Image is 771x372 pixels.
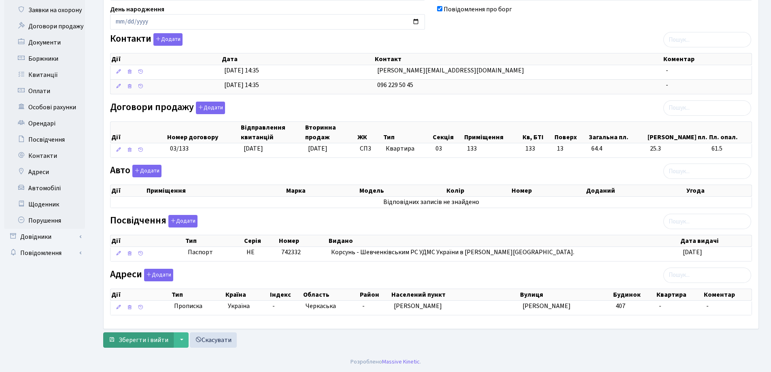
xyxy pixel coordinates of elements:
span: Паспорт [188,248,240,257]
th: Номер [511,185,585,196]
button: Зберегти і вийти [103,332,174,348]
th: [PERSON_NAME] пл. [647,122,708,143]
th: Область [302,289,359,300]
span: Корсунь - Шевченківським РС УДМС України в [PERSON_NAME][GEOGRAPHIC_DATA]. [331,248,574,257]
input: Пошук... [663,214,751,229]
th: Серія [243,235,278,247]
a: Автомобілі [4,180,85,196]
th: Дії [110,235,185,247]
th: ЖК [357,122,382,143]
input: Пошук... [663,100,751,116]
span: 64.4 [591,144,644,153]
span: 096 229 50 45 [377,81,413,89]
th: Кв, БТІ [522,122,554,143]
a: Додати [151,32,183,46]
a: Скасувати [190,332,237,348]
label: Авто [110,165,161,177]
span: СП3 [360,144,379,153]
span: [DATE] [244,144,263,153]
span: [PERSON_NAME][EMAIL_ADDRESS][DOMAIN_NAME] [377,66,524,75]
th: Індекс [269,289,302,300]
span: Прописка [174,302,202,311]
span: - [272,302,275,310]
th: Район [359,289,391,300]
th: Дії [110,185,146,196]
label: Договори продажу [110,102,225,114]
th: Приміщення [146,185,286,196]
button: Договори продажу [196,102,225,114]
a: Порушення [4,213,85,229]
span: Україна [228,302,265,311]
th: Коментар [663,53,752,65]
th: Модель [359,185,445,196]
th: Дата [221,53,374,65]
span: Черкаська [306,302,336,310]
span: 25.3 [650,144,705,153]
input: Пошук... [663,268,751,283]
a: Адреси [4,164,85,180]
a: Оплати [4,83,85,99]
th: Тип [185,235,244,247]
span: 61.5 [712,144,748,153]
label: Посвідчення [110,215,198,227]
th: Номер [278,235,328,247]
span: - [659,302,661,310]
th: Квартира [656,289,703,300]
div: Розроблено . [350,357,421,366]
span: - [706,302,709,310]
span: [DATE] [683,248,702,257]
label: День народження [110,4,164,14]
label: Контакти [110,33,183,46]
th: Пл. опал. [708,122,752,143]
span: 742332 [281,248,301,257]
th: Доданий [585,185,686,196]
a: Додати [166,214,198,228]
span: [PERSON_NAME] [522,302,571,310]
th: Угода [686,185,752,196]
th: Дії [110,122,166,143]
span: 133 [525,144,551,153]
th: Тип [382,122,432,143]
a: Боржники [4,51,85,67]
label: Повідомлення про борг [444,4,512,14]
th: Дії [110,53,221,65]
th: Секція [432,122,464,143]
th: Колір [446,185,511,196]
span: 13 [557,144,585,153]
th: Країна [225,289,269,300]
a: Додати [194,100,225,114]
span: Квартира [386,144,429,153]
a: Посвідчення [4,132,85,148]
th: Будинок [612,289,655,300]
th: Контакт [374,53,662,65]
a: Контакти [4,148,85,164]
a: Довідники [4,229,85,245]
a: Додати [142,267,173,281]
a: Квитанції [4,67,85,83]
button: Контакти [153,33,183,46]
span: 407 [616,302,625,310]
th: Тип [171,289,225,300]
button: Посвідчення [168,215,198,227]
th: Марка [285,185,359,196]
label: Адреси [110,269,173,281]
span: [DATE] [308,144,327,153]
span: - [362,302,365,310]
a: Документи [4,34,85,51]
a: Заявки на охорону [4,2,85,18]
th: Коментар [703,289,752,300]
a: Договори продажу [4,18,85,34]
th: Вулиця [519,289,612,300]
span: 133 [467,144,477,153]
th: Відправлення квитанцій [240,122,304,143]
input: Пошук... [663,32,751,47]
a: Щоденник [4,196,85,213]
a: Додати [130,164,161,178]
th: Вторинна продаж [304,122,357,143]
span: [DATE] 14:35 [224,66,259,75]
th: Загальна пл. [588,122,647,143]
span: [PERSON_NAME] [394,302,442,310]
th: Дії [110,289,171,300]
input: Пошук... [663,164,751,179]
td: Відповідних записів не знайдено [110,197,752,208]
